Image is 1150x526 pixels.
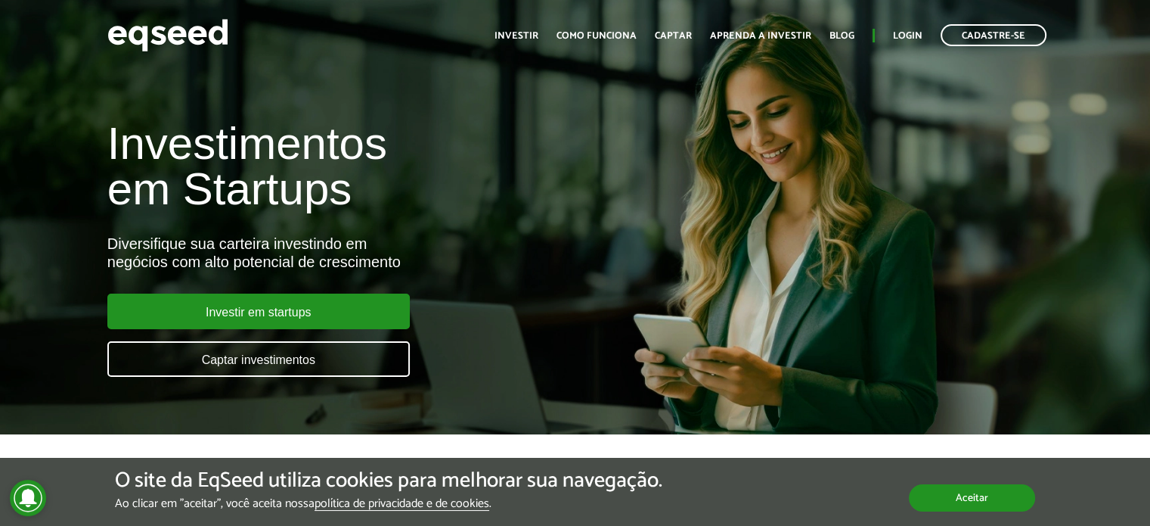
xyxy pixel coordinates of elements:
a: Cadastre-se [941,24,1046,46]
button: Aceitar [909,484,1035,512]
a: Login [893,31,922,41]
div: Diversifique sua carteira investindo em negócios com alto potencial de crescimento [107,235,660,271]
h5: O site da EqSeed utiliza cookies para melhorar sua navegação. [115,469,662,493]
img: EqSeed [107,15,228,55]
p: Ao clicar em "aceitar", você aceita nossa . [115,496,662,511]
a: Investir [494,31,538,41]
a: Captar [655,31,692,41]
a: Aprenda a investir [710,31,811,41]
a: política de privacidade e de cookies [315,498,489,511]
h1: Investimentos em Startups [107,121,660,212]
a: Blog [829,31,854,41]
a: Captar investimentos [107,341,410,377]
a: Como funciona [556,31,637,41]
a: Investir em startups [107,294,410,329]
